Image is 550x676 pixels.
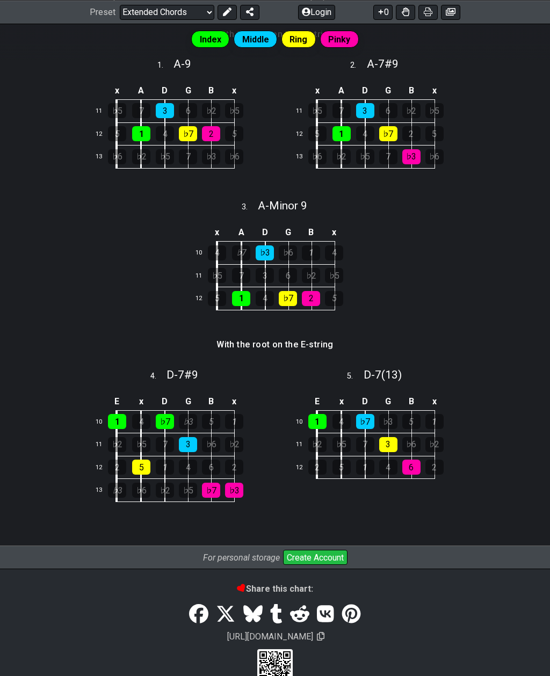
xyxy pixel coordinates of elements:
div: 7 [332,103,351,118]
div: ♭3 [108,483,126,498]
div: ♭3 [179,414,197,429]
div: ♭7 [279,291,297,306]
div: ♭7 [156,414,174,429]
h4: With the root on the E-string [216,339,334,351]
div: ♭5 [208,268,226,283]
td: E [105,393,129,411]
div: ♭5 [332,437,351,452]
td: 13 [291,146,317,169]
td: B [400,393,423,411]
span: Middle [242,32,269,47]
td: x [223,393,246,411]
div: ♭3 [256,245,274,260]
div: ♭7 [356,414,374,429]
div: 7 [132,103,150,118]
div: ♭6 [425,149,444,164]
div: ♭5 [425,103,444,118]
div: ♭2 [402,103,421,118]
span: D - 7(13) [364,368,402,381]
div: 2 [225,460,243,475]
span: Pinky [328,32,350,47]
div: 3 [256,268,274,283]
div: ♭5 [325,268,343,283]
div: 1 [156,460,174,475]
td: G [377,393,400,411]
div: 7 [379,149,397,164]
div: 7 [179,149,197,164]
div: ♭2 [225,437,243,452]
div: 1 [308,414,327,429]
div: ♭6 [108,149,126,164]
i: For personal storage [203,553,280,563]
div: 5 [208,291,226,306]
div: ♭3 [379,414,397,429]
a: VK [313,599,338,629]
span: A - Minor 9 [258,199,307,212]
div: 6 [179,103,197,118]
div: 5 [402,414,421,429]
div: 3 [156,103,174,118]
div: 5 [132,460,150,475]
td: x [305,82,330,100]
td: x [105,82,129,100]
div: 1 [108,414,126,429]
div: ♭2 [425,437,444,452]
div: 5 [325,291,343,306]
td: 11 [91,433,117,456]
div: ♭5 [108,103,126,118]
div: ♭3 [202,149,220,164]
div: 4 [156,126,174,141]
td: x [423,82,446,100]
span: 4 . [150,370,167,382]
div: ♭2 [132,149,150,164]
div: 4 [256,291,274,306]
button: Share Preset [240,4,259,19]
td: B [200,82,223,100]
td: G [277,224,300,242]
div: ♭5 [179,483,197,498]
div: 7 [232,268,250,283]
div: 7 [156,437,174,452]
div: 4 [332,414,351,429]
div: ♭3 [402,149,421,164]
b: Share this chart: [237,584,313,594]
div: 4 [208,245,226,260]
div: 6 [202,460,220,475]
td: A [229,224,254,242]
span: A - 9 [173,57,191,70]
div: 6 [379,103,397,118]
div: ♭5 [156,149,174,164]
div: 1 [425,414,444,429]
td: B [300,224,323,242]
a: Tumblr [266,599,286,629]
div: 2 [302,291,320,306]
button: Create Account [283,550,348,565]
button: Login [298,4,335,19]
a: Tweet [212,599,239,629]
div: 2 [308,460,327,475]
div: 1 [356,460,374,475]
button: Toggle Dexterity for all fretkits [396,4,415,19]
span: Preset [90,7,115,17]
td: 13 [91,479,117,502]
select: Preset [120,4,214,19]
a: Pinterest [338,599,365,629]
td: D [153,82,177,100]
div: ♭2 [302,268,320,283]
td: 11 [291,433,317,456]
a: Reddit [286,599,313,629]
td: 13 [91,146,117,169]
div: ♭5 [356,149,374,164]
div: ♭6 [402,437,421,452]
div: 2 [202,126,220,141]
div: ♭2 [108,437,126,452]
button: Print [418,4,438,19]
div: 4 [132,414,150,429]
div: 5 [225,126,243,141]
td: 12 [191,287,217,310]
div: ♭5 [225,103,243,118]
span: Index [200,32,221,47]
div: ♭6 [308,149,327,164]
td: G [177,393,200,411]
div: ♭6 [202,437,220,452]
